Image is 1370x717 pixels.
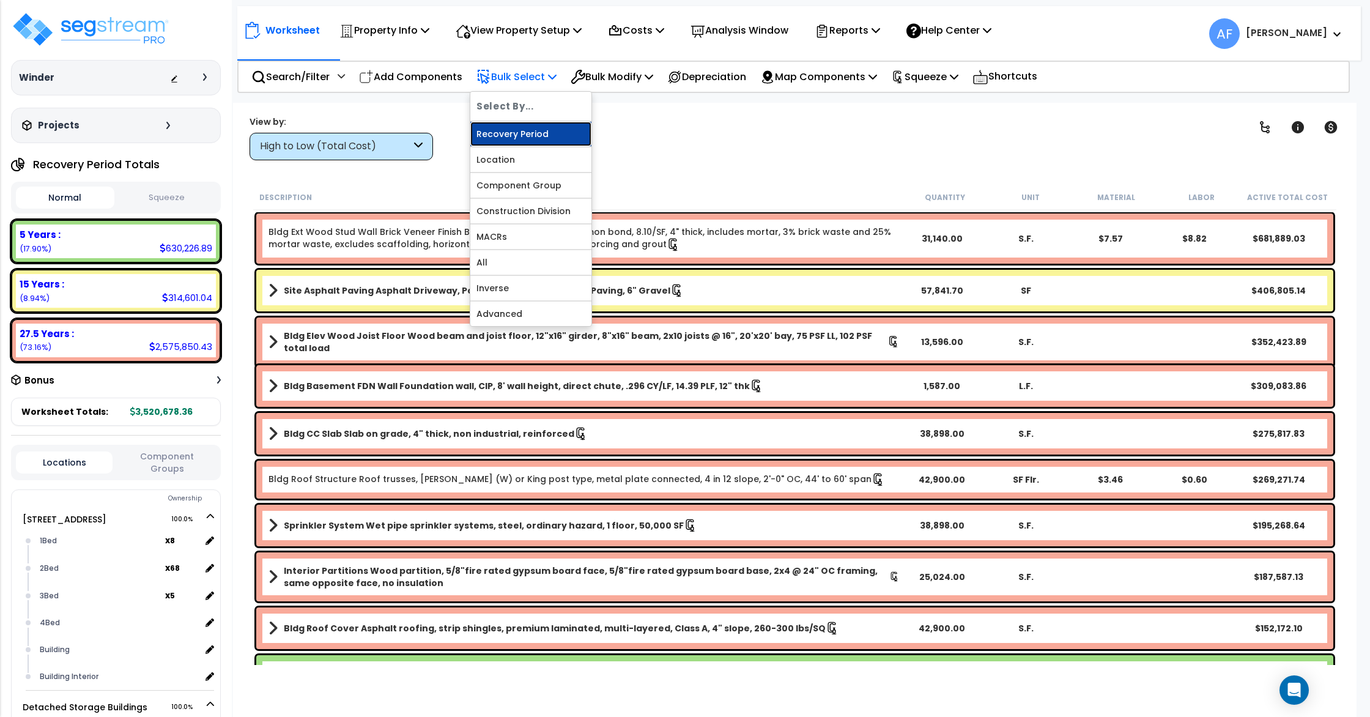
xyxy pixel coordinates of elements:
img: logo_pro_r.png [11,11,170,48]
small: (8.94%) [20,293,50,303]
span: AF [1209,18,1240,49]
button: Locations [16,451,113,474]
div: 2Bed [37,561,165,576]
div: 25,024.00 [900,571,984,583]
p: Analysis Window [691,22,788,39]
span: location multiplier [165,560,201,576]
div: 630,226.89 [160,242,212,254]
a: Assembly Title [268,330,900,354]
div: Shortcuts [966,62,1044,92]
div: $406,805.14 [1237,284,1321,297]
div: S.F. [984,232,1068,245]
span: location multiplier [165,533,201,548]
b: 27.5 Years : [20,327,74,340]
div: $681,889.03 [1237,232,1321,245]
h6: Select By... [470,98,591,114]
div: 42,900.00 [900,622,984,634]
div: S.F. [984,622,1068,634]
div: S.F. [984,428,1068,440]
div: $0.60 [1152,474,1237,486]
p: Search/Filter [251,69,330,85]
div: SF [984,284,1068,297]
div: 38,898.00 [900,428,984,440]
div: $195,268.64 [1237,519,1321,532]
a: Component Group [470,173,591,198]
b: 15 Years : [20,278,64,291]
a: Assembly Title [268,282,900,299]
span: location multiplier [165,588,201,603]
b: Bldg Roof Cover Asphalt roofing, strip shingles, premium laminated, multi-layered, Class A, 4" sl... [284,622,826,634]
small: Labor [1188,193,1215,202]
div: Depreciation [661,62,753,91]
a: Assembly Title [268,517,900,534]
div: L.F. [984,380,1068,392]
p: View Property Setup [456,22,582,39]
small: 68 [170,563,180,573]
div: SF Flr. [984,474,1068,486]
p: Bulk Modify [571,69,653,85]
b: Bldg Elev Wood Joist Floor Wood beam and joist floor, 12"x16" girder, 8"x16" beam, 2x10 joists @ ... [284,330,887,354]
p: Depreciation [667,69,746,85]
small: 8 [170,536,175,546]
div: S.F. [984,571,1068,583]
span: Worksheet Totals: [21,406,108,418]
b: Bldg Basement FDN Wall Foundation wall, CIP, 8' wall height, direct chute, .296 CY/LF, 14.39 PLF,... [284,380,750,392]
a: Detached Storage Buildings 100.0% [23,701,147,713]
div: $8.82 [1152,232,1237,245]
small: Material [1097,193,1135,202]
small: Unit [1021,193,1040,202]
p: Shortcuts [972,68,1037,86]
p: Help Center [906,22,991,39]
div: 314,601.04 [162,291,212,304]
p: Add Components [359,69,462,85]
b: 5 Years : [20,228,61,241]
p: Bulk Select [476,69,557,85]
h3: Bonus [24,376,54,386]
div: $309,083.86 [1237,380,1321,392]
b: Interior Partitions Wood partition, 5/8"fire rated gypsum board face, 5/8"fire rated gypsum board... [284,565,889,589]
div: Building [37,642,201,657]
p: Property Info [339,22,429,39]
small: Description [259,193,312,202]
div: High to Low (Total Cost) [260,139,411,154]
div: 3Bed [37,589,165,603]
b: x [165,589,175,601]
b: x [165,534,175,546]
p: Costs [608,22,664,39]
div: $152,172.10 [1237,622,1321,634]
div: S.F. [984,336,1068,348]
a: Assembly Title [268,620,900,637]
div: $7.57 [1068,232,1153,245]
a: Construction Division [470,199,591,223]
a: All [470,250,591,275]
button: Component Groups [119,450,215,475]
b: 3,520,678.36 [130,406,193,418]
div: S.F. [984,519,1068,532]
a: Individual Item [268,473,885,485]
a: Advanced [470,302,591,326]
div: 57,841.70 [900,284,984,297]
button: Normal [16,187,114,209]
div: $269,271.74 [1237,474,1321,486]
a: Individual Item [268,226,891,250]
small: (73.16%) [20,342,51,352]
b: x [165,562,180,574]
b: Sprinkler System Wet pipe sprinkler systems, steel, ordinary hazard, 1 floor, 50,000 SF [284,519,684,532]
p: Squeeze [891,69,958,85]
small: Active Total Cost [1247,193,1328,202]
div: 1Bed [37,533,165,548]
div: $352,423.89 [1237,336,1321,348]
div: Open Intercom Messenger [1279,675,1309,705]
b: [PERSON_NAME] [1246,26,1327,39]
div: $275,817.83 [1237,428,1321,440]
div: Ownership [36,491,220,506]
div: $187,587.13 [1237,571,1321,583]
div: 38,898.00 [900,519,984,532]
div: Add Components [352,62,469,91]
div: View by: [250,116,433,128]
a: Inverse [470,276,591,300]
a: Assembly Title [268,565,900,589]
a: Assembly Title [268,425,900,442]
a: Assembly Title [268,377,900,395]
b: Bldg CC Slab Slab on grade, 4" thick, non industrial, reinforced [284,428,574,440]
